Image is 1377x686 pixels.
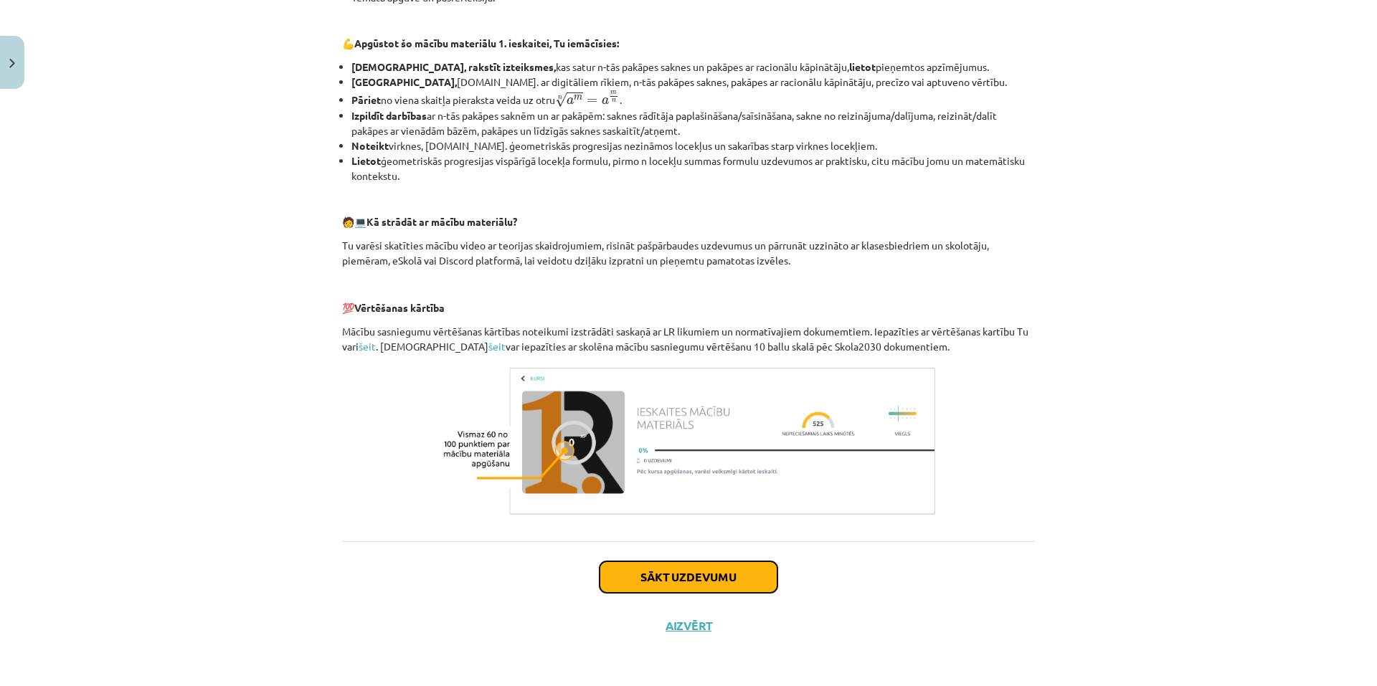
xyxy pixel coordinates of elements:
[351,93,381,106] b: Pāriet
[359,340,376,353] a: šeit
[351,109,427,122] b: Izpildīt darbības
[351,139,389,152] b: Noteikt
[342,324,1035,354] p: Mācību sasniegumu vērtēšanas kārtības noteikumi izstrādāti saskaņā ar LR likumiem un normatīvajie...
[354,301,445,314] b: Vērtēšanas kārtība
[351,59,1035,75] li: kas satur n-tās pakāpes saknes un pakāpes ar racionālu kāpinātāju, pieņemtos apzīmējumus.
[354,37,619,49] b: Apgūstot šo mācību materiālu 1. ieskaitei, Tu iemācīsies:
[351,90,1035,108] li: no viena skaitļa pieraksta veida uz otru .
[351,75,1035,90] li: [DOMAIN_NAME]. ar digitāliem rīkiem, n-tās pakāpes saknes, pakāpes ar racionālu kāpinātāju, precī...
[849,60,876,73] b: lietot
[612,99,616,103] span: n
[351,153,1035,184] li: ģeometriskās progresijas vispārīgā locekļa formulu, pirmo n locekļu summas formulu uzdevumos ar p...
[342,214,1035,229] p: 🧑 💻
[661,619,716,633] button: Aizvērt
[351,108,1035,138] li: ar n-tās pakāpes saknēm un ar pakāpēm: saknes rādītāja paplašināšana/saīsināšana, sakne no reizin...
[574,95,582,100] span: m
[488,340,506,353] a: šeit
[610,91,617,95] span: m
[567,97,574,105] span: a
[366,215,517,228] b: Kā strādāt ar mācību materiālu?
[342,238,1035,268] p: Tu varēsi skatīties mācību video ar teorijas skaidrojumiem, risināt pašpārbaudes uzdevumus un pār...
[351,154,381,167] b: Lietot
[555,92,567,108] span: √
[587,98,597,104] span: =
[351,75,457,88] b: [GEOGRAPHIC_DATA],
[351,60,556,73] b: [DEMOGRAPHIC_DATA], rakstīt izteiksmes,
[351,138,1035,153] li: virknes, [DOMAIN_NAME]. ģeometriskās progresijas nezināmos locekļus un sakarības starp virknes lo...
[600,561,777,593] button: Sākt uzdevumu
[342,36,1035,51] p: 💪
[9,59,15,68] img: icon-close-lesson-0947bae3869378f0d4975bcd49f059093ad1ed9edebbc8119c70593378902aed.svg
[602,97,609,105] span: a
[342,300,1035,315] p: 💯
